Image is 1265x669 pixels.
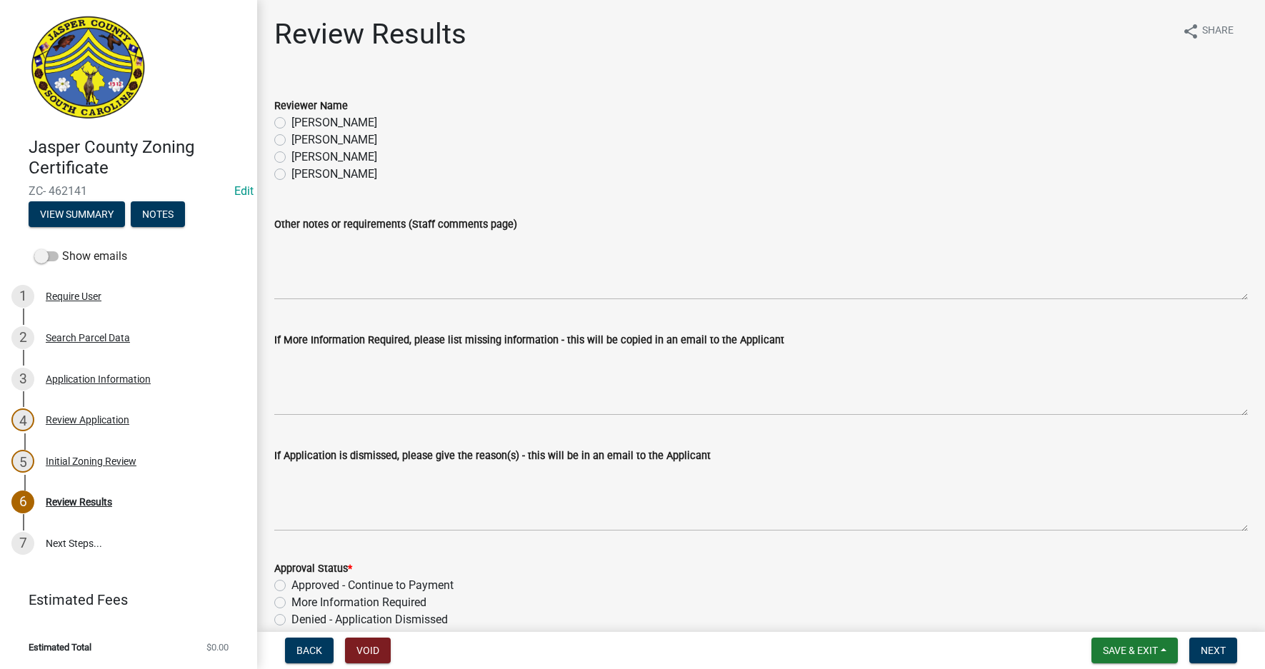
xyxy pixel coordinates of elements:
a: Estimated Fees [11,585,234,614]
span: Share [1202,23,1234,40]
i: share [1182,23,1199,40]
div: 7 [11,532,34,555]
span: Back [296,645,322,656]
label: Approval Status [274,564,352,574]
h4: Jasper County Zoning Certificate [29,137,246,178]
label: If More Information Required, please list missing information - this will be copied in an email t... [274,336,784,346]
wm-modal-confirm: Notes [131,209,185,221]
button: Notes [131,201,185,227]
button: shareShare [1171,17,1245,45]
label: Approved - Continue to Payment [291,577,454,594]
label: Reviewer Name [274,101,348,111]
wm-modal-confirm: Edit Application Number [234,184,254,198]
div: Require User [46,291,101,301]
h1: Review Results [274,17,466,51]
label: [PERSON_NAME] [291,131,377,149]
label: [PERSON_NAME] [291,114,377,131]
button: Next [1189,638,1237,663]
span: ZC- 462141 [29,184,229,198]
div: 6 [11,491,34,513]
wm-modal-confirm: Summary [29,209,125,221]
div: 4 [11,408,34,431]
div: Search Parcel Data [46,333,130,343]
button: Void [345,638,391,663]
span: $0.00 [206,643,229,652]
button: View Summary [29,201,125,227]
div: 2 [11,326,34,349]
a: Edit [234,184,254,198]
label: [PERSON_NAME] [291,166,377,183]
span: Next [1201,645,1226,656]
label: More Information Required [291,594,426,611]
button: Save & Exit [1091,638,1178,663]
div: Review Application [46,415,129,425]
label: [PERSON_NAME] [291,149,377,166]
div: Initial Zoning Review [46,456,136,466]
img: Jasper County, South Carolina [29,15,148,122]
div: Review Results [46,497,112,507]
div: 3 [11,368,34,391]
div: 1 [11,285,34,308]
button: Back [285,638,334,663]
label: Other notes or requirements (Staff comments page) [274,220,517,230]
div: 5 [11,450,34,473]
label: Show emails [34,248,127,265]
label: If Application is dismissed, please give the reason(s) - this will be in an email to the Applicant [274,451,711,461]
div: Application Information [46,374,151,384]
span: Save & Exit [1103,645,1158,656]
span: Estimated Total [29,643,91,652]
label: Denied - Application Dismissed [291,611,448,628]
